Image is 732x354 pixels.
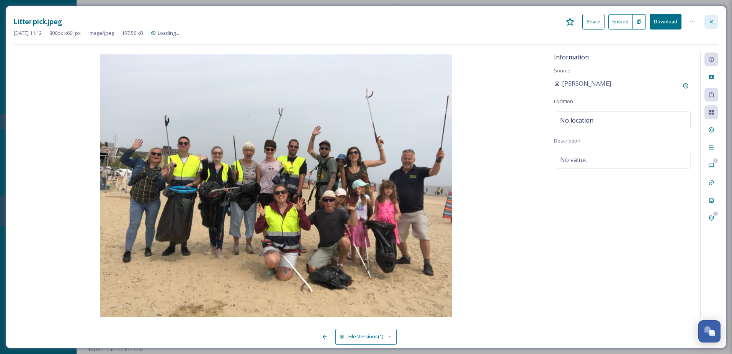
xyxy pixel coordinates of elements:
button: Download [650,14,681,29]
span: 157.56 kB [122,29,143,37]
span: 800 px x 601 px [49,29,81,37]
h3: Litter pick.jpeg [14,16,62,27]
button: Open Chat [698,320,721,343]
span: No value. [560,155,587,164]
span: image/jpeg [88,29,114,37]
button: Share [582,14,605,29]
span: Source [554,67,570,74]
span: Loading... [158,29,179,36]
div: 0 [713,211,718,216]
span: No location [560,116,593,125]
span: Information [554,53,589,61]
img: Litter%20pick.jpeg [14,54,538,319]
span: [PERSON_NAME] [562,79,611,88]
div: 0 [713,158,718,164]
span: Description [554,137,580,144]
span: [DATE] 11:12 [14,29,42,37]
button: File Versions(1) [335,329,397,344]
button: Embed [608,14,633,29]
span: Location [554,98,573,105]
